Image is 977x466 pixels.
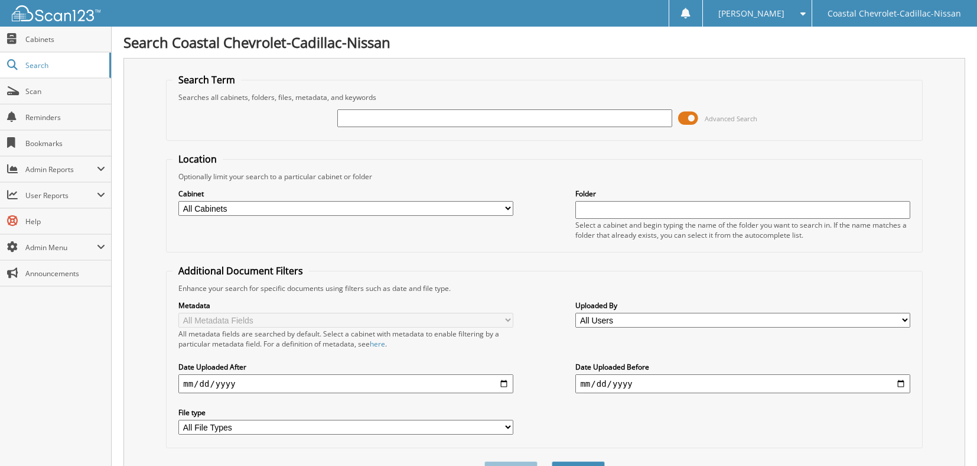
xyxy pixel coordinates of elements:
[718,10,784,17] span: [PERSON_NAME]
[25,216,105,226] span: Help
[25,138,105,148] span: Bookmarks
[828,10,961,17] span: Coastal Chevrolet-Cadillac-Nissan
[370,339,385,349] a: here
[12,5,100,21] img: scan123-logo-white.svg
[575,189,910,199] label: Folder
[575,362,910,372] label: Date Uploaded Before
[25,112,105,122] span: Reminders
[172,283,916,293] div: Enhance your search for specific documents using filters such as date and file type.
[172,171,916,182] div: Optionally limit your search to a particular cabinet or folder
[25,86,105,96] span: Scan
[705,114,757,123] span: Advanced Search
[178,374,513,393] input: start
[25,242,97,253] span: Admin Menu
[25,190,97,200] span: User Reports
[575,374,910,393] input: end
[178,362,513,372] label: Date Uploaded After
[178,189,513,199] label: Cabinet
[575,220,910,240] div: Select a cabinet and begin typing the name of the folder you want to search in. If the name match...
[178,329,513,349] div: All metadata fields are searched by default. Select a cabinet with metadata to enable filtering b...
[575,300,910,310] label: Uploaded By
[25,34,105,44] span: Cabinets
[172,264,309,277] legend: Additional Document Filters
[172,73,241,86] legend: Search Term
[25,60,103,70] span: Search
[178,300,513,310] label: Metadata
[123,33,965,52] h1: Search Coastal Chevrolet-Cadillac-Nissan
[172,153,223,166] legend: Location
[25,268,105,279] span: Announcements
[25,164,97,174] span: Admin Reports
[178,407,513,418] label: File type
[172,92,916,102] div: Searches all cabinets, folders, files, metadata, and keywords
